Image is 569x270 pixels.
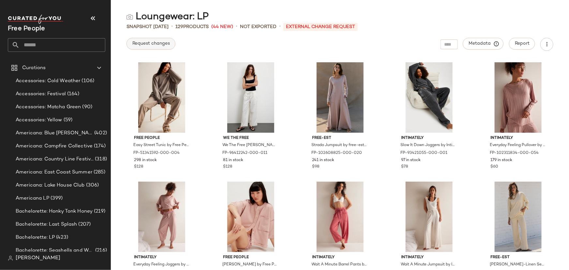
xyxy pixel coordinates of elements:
[307,182,373,252] img: 101551554_065_a
[16,208,93,215] span: Bachelorette: Honky Tonk Honey
[134,164,143,170] span: $128
[49,195,63,202] span: (399)
[490,262,545,268] span: [PERSON_NAME]-Linen Set by free-est at Free People in Tan, Size: XS
[490,135,546,141] span: Intimately
[223,255,278,261] span: Free People
[401,164,408,170] span: $78
[134,255,189,261] span: Intimately
[396,62,462,133] img: 93421055_001_d
[222,142,278,148] span: We The Free [PERSON_NAME] Linen Pants at Free People in White, Size: M
[312,150,362,156] span: FP-102608825-000-020
[16,103,81,111] span: Accessories: Matcha Green
[93,129,107,137] span: (402)
[401,157,421,163] span: 97 in stock
[16,77,81,85] span: Accessories: Cold Weather
[134,135,189,141] span: Free People
[16,116,62,124] span: Accessories: Yellow
[490,255,546,261] span: free-est
[312,157,335,163] span: 241 in stock
[401,142,456,148] span: Slow It Down Joggers by Intimately at Free People in Black, Size: S
[222,150,267,156] span: FP-96412242-000-011
[93,208,105,215] span: (219)
[132,41,170,46] span: Request changes
[62,116,73,124] span: (59)
[485,182,551,252] img: 101785814_014_a
[127,23,169,30] span: Snapshot [DATE]
[92,169,106,176] span: (285)
[66,90,80,98] span: (164)
[463,38,504,50] button: Metadata
[223,164,232,170] span: $128
[312,135,368,141] span: free-est
[127,38,175,50] button: Request changes
[94,247,107,254] span: (216)
[16,234,55,241] span: Bachelorette: LP
[8,256,13,261] img: svg%3e
[490,150,539,156] span: FP-102311834-000-054
[16,142,93,150] span: Americana: Campfire Collective
[16,169,92,176] span: Americana: East Coast Summer
[401,135,457,141] span: Intimately
[16,195,49,202] span: Americana LP
[312,164,320,170] span: $98
[490,157,512,163] span: 179 in stock
[133,262,189,268] span: Everyday Feeling Joggers by Intimately at Free People in Pink, Size: XL
[16,247,94,254] span: Bachelorette: Seashells and Wedding Bells
[307,62,373,133] img: 102608825_020_a
[401,262,456,268] span: Wait A Minute Jumpsuit by Intimately at Free People in White, Size: M
[171,23,173,31] span: •
[94,156,107,163] span: (318)
[283,23,358,31] p: External Change Request
[218,182,284,252] img: 89665285_054_a
[127,10,209,23] div: Loungewear: LP
[509,38,535,50] button: Report
[469,41,498,47] span: Metadata
[515,41,530,46] span: Report
[133,150,180,156] span: FP-51341592-000-004
[211,23,233,30] span: (44 New)
[175,24,183,29] span: 129
[93,142,106,150] span: (174)
[16,129,93,137] span: Americana: Blue [PERSON_NAME] Baby
[279,23,281,31] span: •
[175,23,209,30] div: Products
[55,234,68,241] span: (423)
[129,62,195,133] img: 51341592_004_0
[127,14,133,20] img: svg%3e
[396,182,462,252] img: 96303409_012_a
[490,142,545,148] span: Everyday Feeling Pullover by Intimately at Free People in Pink, Size: XS
[16,221,77,228] span: Bachelorette: Last Splash
[16,182,85,189] span: Americana: Lake House Club
[8,15,63,24] img: cfy_white_logo.C9jOOHJF.svg
[134,157,157,163] span: 298 in stock
[16,90,66,98] span: Accessories: Festival
[222,262,278,268] span: [PERSON_NAME] by Free People in Pink, Size: XL
[16,254,60,262] span: [PERSON_NAME]
[223,157,243,163] span: 81 in stock
[218,62,284,133] img: 96412242_011_a
[236,23,237,31] span: •
[401,150,448,156] span: FP-93421055-000-001
[81,103,93,111] span: (90)
[401,255,457,261] span: Intimately
[77,221,91,228] span: (207)
[22,64,46,72] span: Curations
[312,255,368,261] span: Intimately
[312,142,367,148] span: Strada Jumpsuit by free-est at Free People in [GEOGRAPHIC_DATA], Size: S
[16,156,94,163] span: Americana: Country Line Festival
[485,62,551,133] img: 102311834_054_a
[312,262,367,268] span: Wait A Minute Barrel Pants by Intimately at Free People in Pink, Size: M
[129,182,195,252] img: 102310976_054_a
[240,23,277,30] span: Not Exported
[81,77,95,85] span: (106)
[490,164,498,170] span: $60
[133,142,189,148] span: Easy Street Tunic by Free People in Grey, Size: M
[223,135,278,141] span: We The Free
[8,25,45,32] span: Current Company Name
[85,182,99,189] span: (306)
